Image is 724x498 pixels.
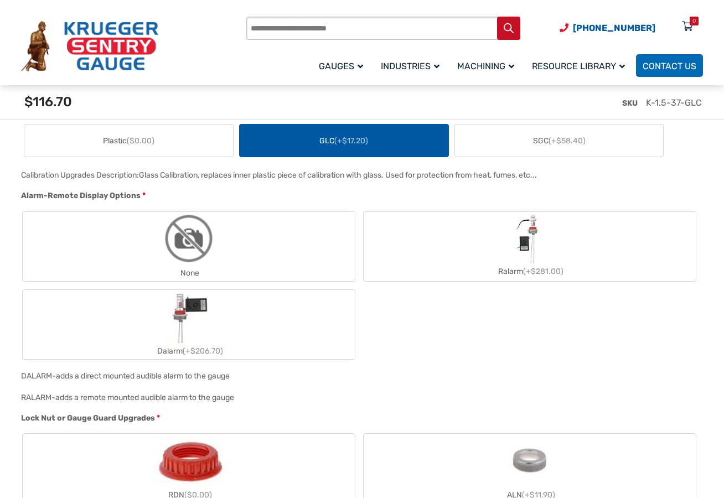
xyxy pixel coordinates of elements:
[312,53,374,79] a: Gauges
[364,263,696,279] div: Ralarm
[525,53,636,79] a: Resource Library
[21,170,139,180] span: Calibration Upgrades Description:
[503,434,556,487] img: ALN
[451,53,525,79] a: Machining
[573,23,655,33] span: [PHONE_NUMBER]
[533,135,586,147] span: SGC
[23,265,355,281] div: None
[139,170,537,180] div: Glass Calibration, replaces inner plastic piece of calibration with glass. Used for protection fr...
[560,21,655,35] a: Phone Number (920) 434-8860
[646,97,702,108] span: K-1.5-37-GLC
[157,412,160,424] abbr: required
[381,61,439,71] span: Industries
[622,98,638,108] span: SKU
[56,371,230,381] div: adds a direct mounted audible alarm to the gauge
[319,135,368,147] span: GLC
[334,136,368,146] span: (+$17.20)
[23,212,355,281] label: None
[457,61,514,71] span: Machining
[103,135,154,147] span: Plastic
[636,54,703,77] a: Contact Us
[319,61,363,71] span: Gauges
[127,136,154,146] span: ($0.00)
[21,393,55,402] span: RALARM-
[523,267,563,276] span: (+$281.00)
[183,346,223,356] span: (+$206.70)
[374,53,451,79] a: Industries
[692,17,696,25] div: 0
[21,21,158,72] img: Krueger Sentry Gauge
[549,136,586,146] span: (+$58.40)
[21,413,155,423] span: Lock Nut or Gauge Guard Upgrades
[23,343,355,359] div: Dalarm
[23,290,355,359] label: Dalarm
[532,61,625,71] span: Resource Library
[142,190,146,201] abbr: required
[643,61,696,71] span: Contact Us
[21,371,56,381] span: DALARM-
[364,214,696,279] label: Ralarm
[55,393,234,402] div: adds a remote mounted audible alarm to the gauge
[21,191,141,200] span: Alarm-Remote Display Options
